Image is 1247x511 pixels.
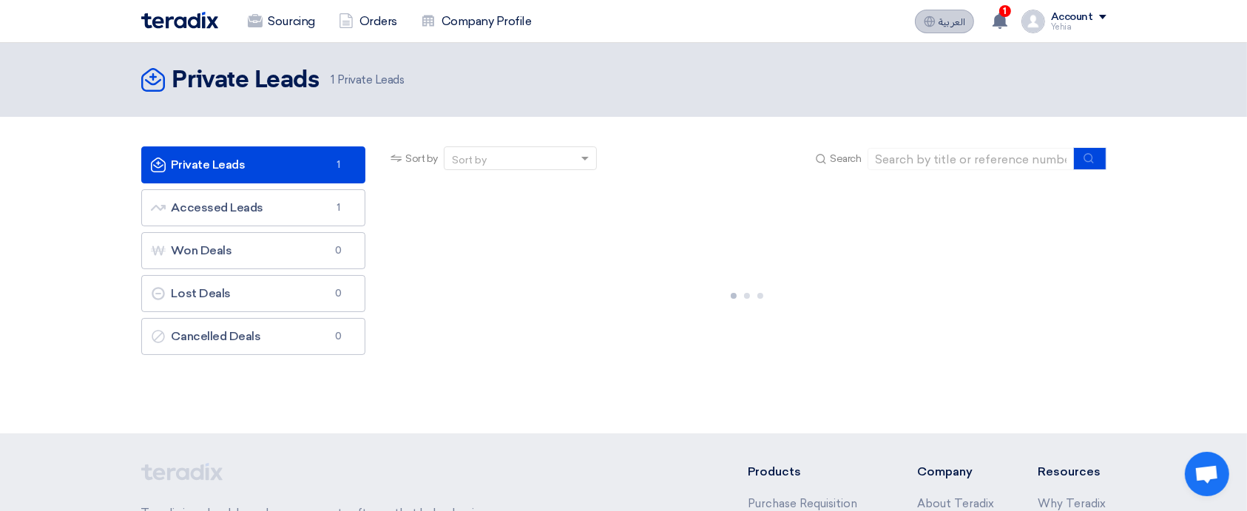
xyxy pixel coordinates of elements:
li: Resources [1038,463,1106,481]
span: 0 [329,329,347,344]
span: 0 [329,286,347,301]
a: Lost Deals0 [141,275,366,312]
span: 1 [331,73,334,87]
a: Why Teradix [1038,497,1106,510]
a: Private Leads1 [141,146,366,183]
a: Cancelled Deals0 [141,318,366,355]
div: Account [1051,11,1093,24]
button: العربية [915,10,974,33]
div: Yehia [1051,23,1106,31]
a: Accessed Leads1 [141,189,366,226]
span: 0 [329,243,347,258]
a: Orders [327,5,409,38]
span: 1 [329,200,347,215]
input: Search by title or reference number [868,148,1075,170]
img: Teradix logo [141,12,218,29]
div: Open chat [1185,452,1229,496]
a: Won Deals0 [141,232,366,269]
span: 1 [999,5,1011,17]
li: Products [748,463,873,481]
span: 1 [329,158,347,172]
li: Company [917,463,994,481]
span: Sort by [405,151,438,166]
span: Private Leads [331,72,404,89]
span: العربية [939,17,965,27]
a: About Teradix [917,497,994,510]
img: profile_test.png [1021,10,1045,33]
a: Sourcing [236,5,327,38]
a: Company Profile [409,5,544,38]
span: Search [830,151,861,166]
a: Purchase Requisition [748,497,857,510]
div: Sort by [452,152,487,168]
h2: Private Leads [172,66,320,95]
